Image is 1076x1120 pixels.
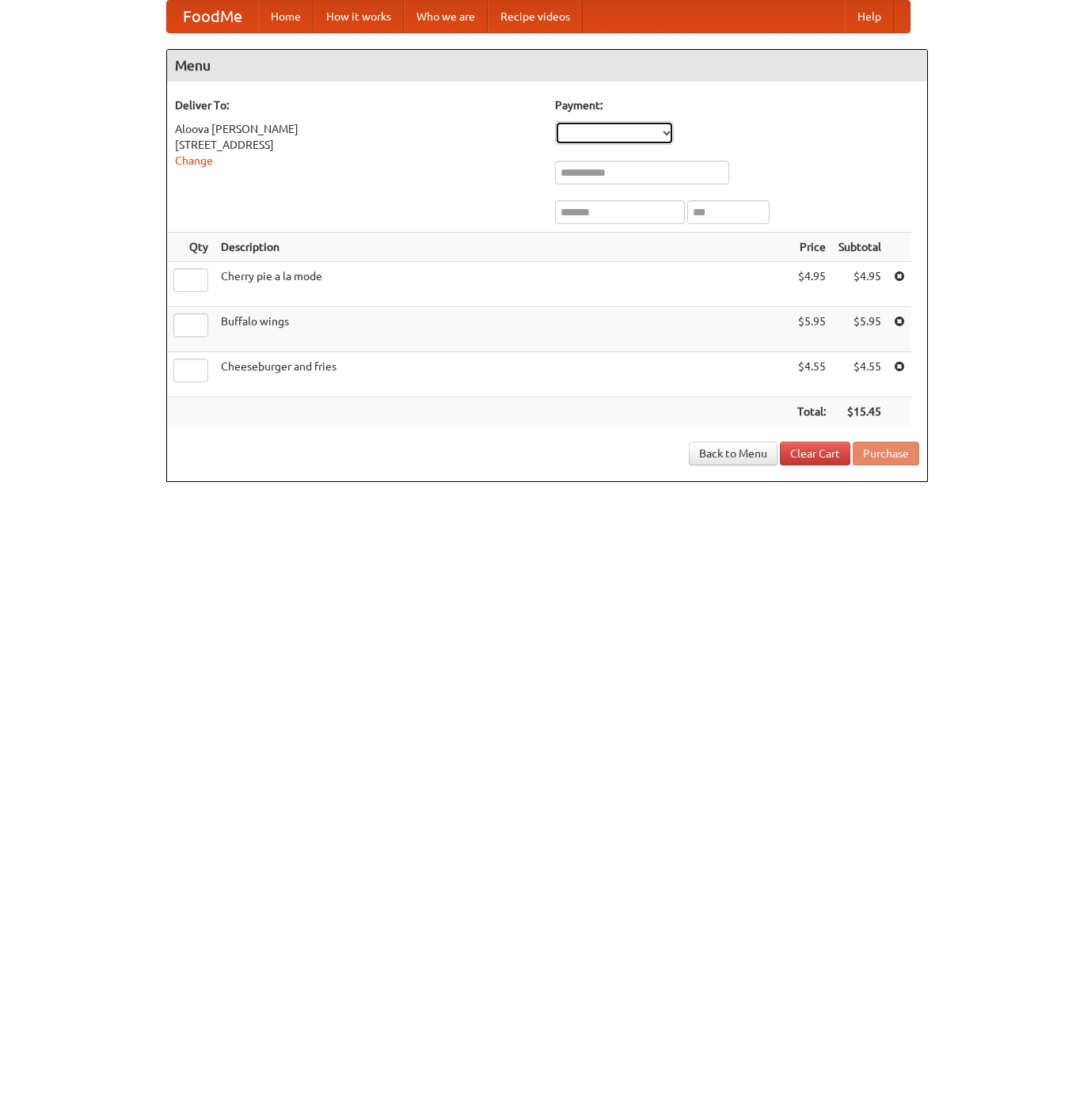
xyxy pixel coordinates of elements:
[853,442,919,465] button: Purchase
[832,397,888,427] th: $15.45
[215,352,791,397] td: Cheeseburger and fries
[215,233,791,262] th: Description
[555,97,919,113] h5: Payment:
[167,1,258,32] a: FoodMe
[832,262,888,307] td: $4.95
[832,233,888,262] th: Subtotal
[832,352,888,397] td: $4.55
[791,233,832,262] th: Price
[404,1,488,32] a: Who we are
[175,137,539,153] div: [STREET_ADDRESS]
[175,97,539,113] h5: Deliver To:
[175,121,539,137] div: Aloova [PERSON_NAME]
[832,307,888,352] td: $5.95
[488,1,583,32] a: Recipe videos
[791,307,832,352] td: $5.95
[791,397,832,427] th: Total:
[258,1,314,32] a: Home
[791,262,832,307] td: $4.95
[215,307,791,352] td: Buffalo wings
[215,262,791,307] td: Cherry pie a la mode
[175,154,213,167] a: Change
[791,352,832,397] td: $4.55
[167,233,215,262] th: Qty
[845,1,894,32] a: Help
[314,1,404,32] a: How it works
[780,442,850,465] a: Clear Cart
[689,442,778,465] a: Back to Menu
[167,50,927,82] h4: Menu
